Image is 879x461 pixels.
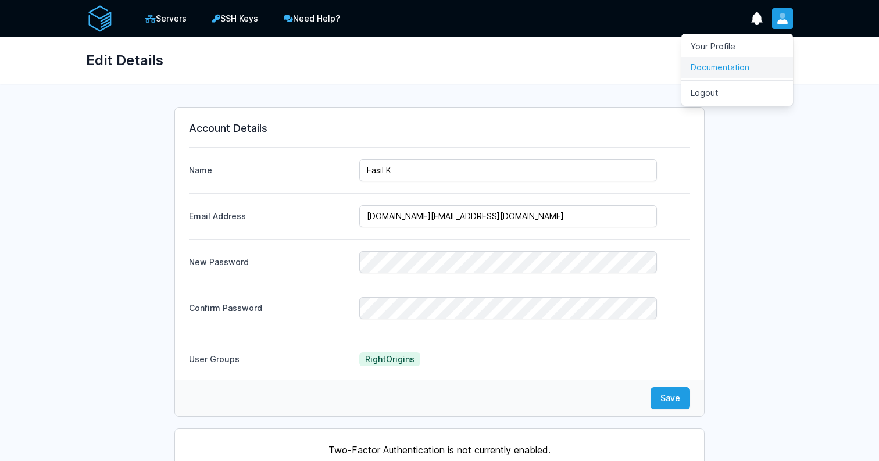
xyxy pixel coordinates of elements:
div: User Groups [189,353,350,365]
a: Logout [681,83,793,103]
label: Email Address [189,206,350,222]
a: Your Profile [681,36,793,57]
img: serverAuth logo [86,5,114,33]
label: Name [189,160,350,176]
a: Documentation [681,57,793,78]
p: Two-Factor Authentication is not currently enabled. [189,443,690,457]
div: User menu [681,34,793,106]
a: Servers [137,7,195,30]
a: SSH Keys [204,7,266,30]
label: New Password [189,252,350,268]
button: User menu [772,8,793,29]
button: Save [651,387,690,409]
button: show notifications [746,8,767,29]
span: RightOrigins [359,352,420,366]
label: Confirm Password [189,298,350,314]
a: Need Help? [276,7,348,30]
h1: Edit Details [86,47,163,74]
h3: Account Details [189,121,690,135]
